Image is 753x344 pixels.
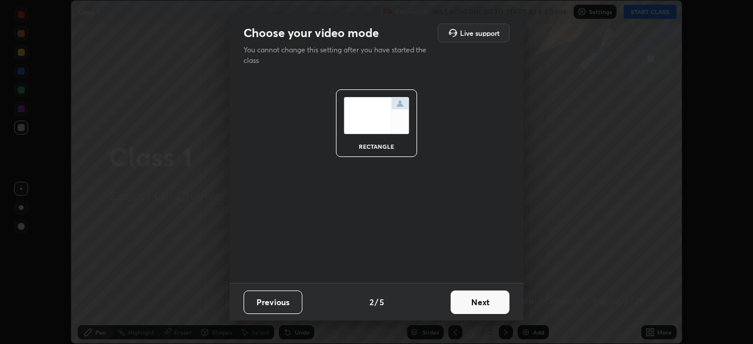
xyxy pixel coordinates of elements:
[379,296,384,308] h4: 5
[369,296,374,308] h4: 2
[344,97,409,134] img: normalScreenIcon.ae25ed63.svg
[244,45,434,66] p: You cannot change this setting after you have started the class
[244,25,379,41] h2: Choose your video mode
[451,290,509,314] button: Next
[353,143,400,149] div: rectangle
[375,296,378,308] h4: /
[244,290,302,314] button: Previous
[460,29,499,36] h5: Live support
